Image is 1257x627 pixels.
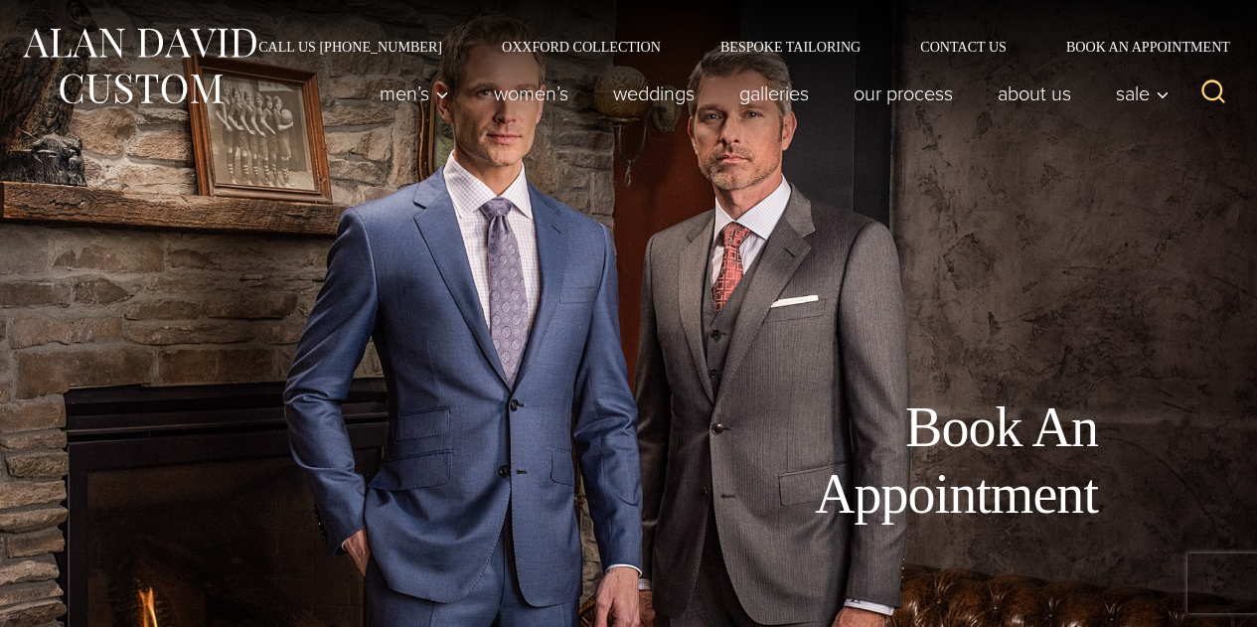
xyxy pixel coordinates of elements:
a: Book an Appointment [1036,40,1237,54]
span: Sale [1116,83,1170,103]
img: Alan David Custom [20,22,258,110]
span: Men’s [380,83,449,103]
h1: Book An Appointment [651,394,1098,528]
a: Oxxford Collection [472,40,691,54]
a: About Us [976,74,1094,113]
nav: Primary Navigation [358,74,1180,113]
a: weddings [591,74,717,113]
a: Bespoke Tailoring [691,40,890,54]
nav: Secondary Navigation [229,40,1237,54]
a: Galleries [717,74,832,113]
a: Our Process [832,74,976,113]
a: Contact Us [890,40,1036,54]
a: Women’s [472,74,591,113]
a: Call Us [PHONE_NUMBER] [229,40,472,54]
button: View Search Form [1189,70,1237,117]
